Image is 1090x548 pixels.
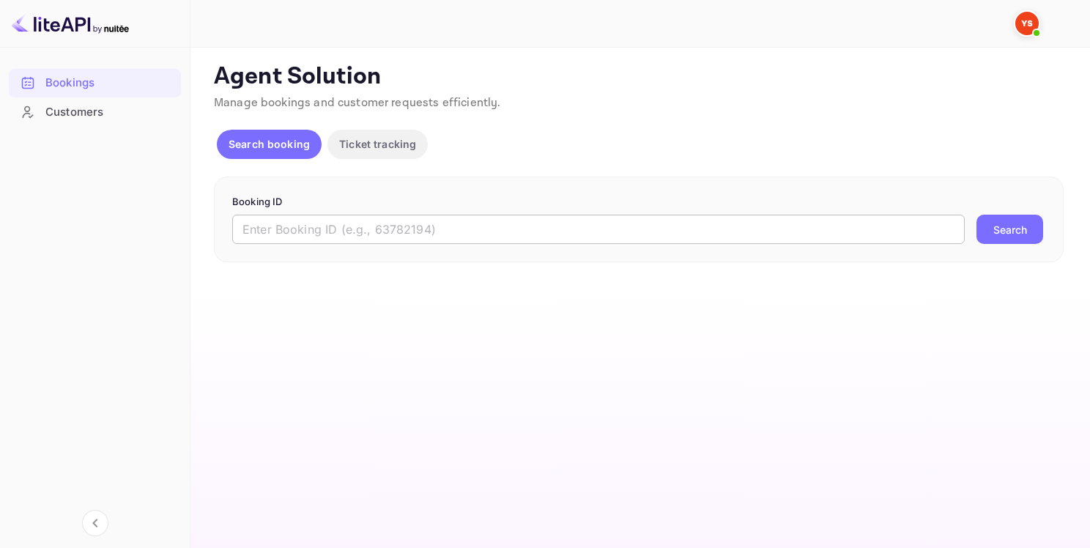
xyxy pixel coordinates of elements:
div: Customers [45,104,174,121]
button: Search [976,215,1043,244]
a: Bookings [9,69,181,96]
div: Customers [9,98,181,127]
span: Manage bookings and customer requests efficiently. [214,95,501,111]
button: Collapse navigation [82,510,108,536]
p: Ticket tracking [339,136,416,152]
div: Bookings [9,69,181,97]
input: Enter Booking ID (e.g., 63782194) [232,215,965,244]
p: Booking ID [232,195,1045,210]
img: LiteAPI logo [12,12,129,35]
div: Bookings [45,75,174,92]
p: Agent Solution [214,62,1064,92]
p: Search booking [229,136,310,152]
a: Customers [9,98,181,125]
img: Yandex Support [1015,12,1039,35]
